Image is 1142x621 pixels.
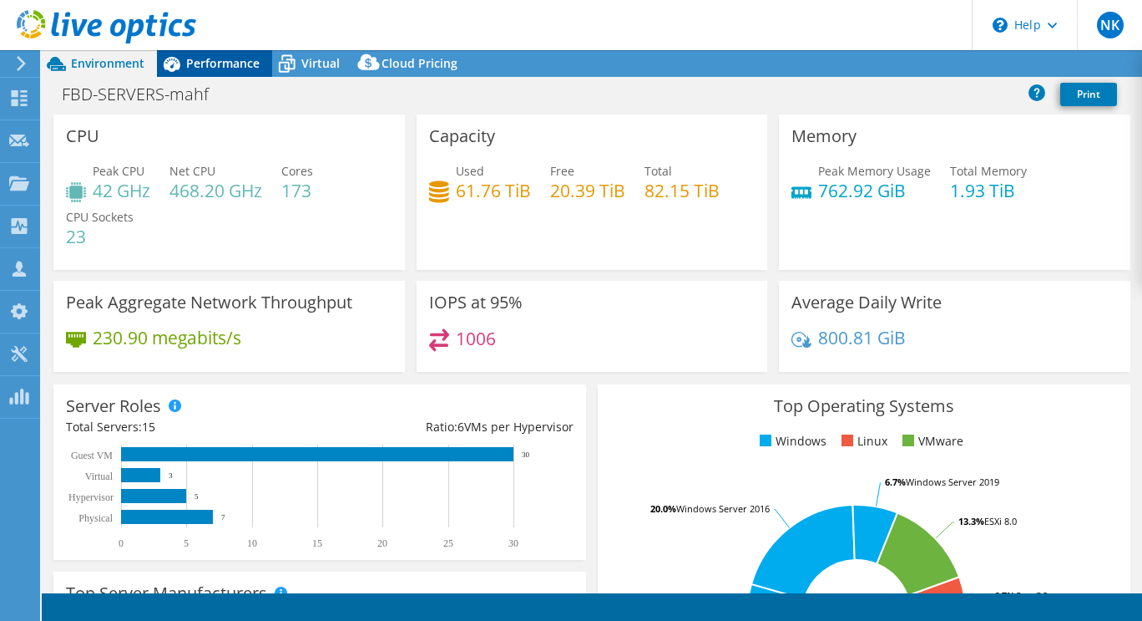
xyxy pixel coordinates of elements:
span: Free [550,163,574,179]
span: Total Memory [950,163,1027,179]
h3: Top Server Manufacturers [66,584,267,603]
a: Print [1060,83,1117,106]
h4: 42 GHz [93,181,150,200]
text: 10 [247,537,257,549]
h3: Capacity [429,127,495,145]
text: 3 [169,471,173,480]
text: 5 [184,537,189,549]
svg: \n [993,18,1008,33]
text: 25 [443,537,453,549]
h4: 1006 [456,329,496,348]
span: CPU Sockets [66,209,134,225]
h4: 82.15 TiB [644,181,720,200]
h3: Peak Aggregate Network Throughput [66,293,352,312]
tspan: CentOS [1015,589,1048,602]
span: Environment [71,55,144,71]
text: Guest VM [71,450,113,461]
h4: 800.81 GiB [818,328,906,347]
text: 7 [221,513,225,522]
h4: 173 [281,181,313,200]
span: Peak Memory Usage [818,163,931,179]
tspan: 6.7% [994,589,1015,602]
h3: Server Roles [66,397,161,415]
text: Virtual [85,471,114,482]
h3: CPU [66,127,99,145]
li: Windows [755,432,826,450]
li: VMware [898,432,963,450]
span: 6 [457,419,464,435]
h3: Memory [791,127,856,145]
tspan: 13.3% [958,515,984,527]
tspan: Windows Server 2016 [676,502,770,515]
span: Performance [186,55,260,71]
text: 5 [195,492,199,501]
tspan: 6.7% [885,476,906,488]
span: Used [456,163,484,179]
tspan: ESXi 8.0 [984,515,1017,527]
h4: 762.92 GiB [818,181,931,200]
h3: Top Operating Systems [610,397,1118,415]
text: Physical [78,512,113,524]
h4: 1.93 TiB [950,181,1027,200]
span: 15 [142,419,155,435]
li: Linux [837,432,887,450]
span: Virtual [301,55,340,71]
h4: 61.76 TiB [456,181,531,200]
span: Peak CPU [93,163,144,179]
h4: 23 [66,227,134,246]
span: NK [1097,12,1124,38]
tspan: Windows Server 2019 [906,476,999,488]
span: Total [644,163,672,179]
h1: FBD-SERVERS-mahf [54,85,235,104]
text: 0 [119,537,124,549]
span: Cloud Pricing [382,55,457,71]
text: 30 [508,537,518,549]
h3: IOPS at 95% [429,293,523,312]
tspan: 20.0% [650,502,676,515]
span: Cores [281,163,313,179]
text: Hypervisor [68,491,114,503]
h4: 468.20 GHz [169,181,262,200]
div: Ratio: VMs per Hypervisor [320,418,574,436]
h3: Average Daily Write [791,293,942,312]
h4: 230.90 megabits/s [93,328,241,347]
text: 15 [312,537,322,549]
div: Total Servers: [66,418,320,436]
text: 30 [522,450,530,459]
text: 20 [377,537,387,549]
h4: 20.39 TiB [550,181,625,200]
span: Net CPU [169,163,215,179]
